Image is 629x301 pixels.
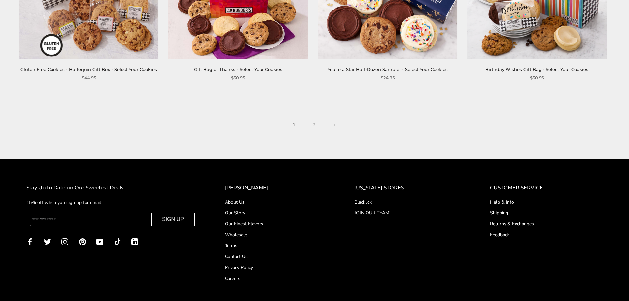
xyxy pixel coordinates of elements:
[30,213,147,226] input: Enter your email
[225,220,328,227] a: Our Finest Flavors
[20,67,157,72] a: Gluten Free Cookies - Harlequin Gift Box - Select Your Cookies
[5,276,68,296] iframe: Sign Up via Text for Offers
[284,118,304,132] span: 1
[131,238,138,245] a: LinkedIn
[490,220,603,227] a: Returns & Exchanges
[151,213,195,226] button: SIGN UP
[225,264,328,271] a: Privacy Policy
[79,238,86,245] a: Pinterest
[490,231,603,238] a: Feedback
[225,275,328,282] a: Careers
[26,238,33,245] a: Facebook
[490,184,603,192] h2: CUSTOMER SERVICE
[490,209,603,216] a: Shipping
[44,238,51,245] a: Twitter
[82,74,96,81] span: $44.95
[530,74,544,81] span: $30.95
[354,184,464,192] h2: [US_STATE] STORES
[225,199,328,206] a: About Us
[26,199,198,206] p: 15% off when you sign up for email
[225,209,328,216] a: Our Story
[490,199,603,206] a: Help & Info
[354,209,464,216] a: JOIN OUR TEAM!
[304,118,325,132] a: 2
[381,74,395,81] span: $24.95
[354,199,464,206] a: Blacklick
[328,67,448,72] a: You’re a Star Half-Dozen Sampler - Select Your Cookies
[225,231,328,238] a: Wholesale
[96,238,103,245] a: YouTube
[325,118,345,132] a: Next page
[225,253,328,260] a: Contact Us
[194,67,282,72] a: Gift Bag of Thanks - Select Your Cookies
[26,184,198,192] h2: Stay Up to Date on Our Sweetest Deals!
[231,74,245,81] span: $30.95
[225,242,328,249] a: Terms
[225,184,328,192] h2: [PERSON_NAME]
[485,67,588,72] a: Birthday Wishes Gift Bag - Select Your Cookies
[61,238,68,245] a: Instagram
[114,238,121,245] a: TikTok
